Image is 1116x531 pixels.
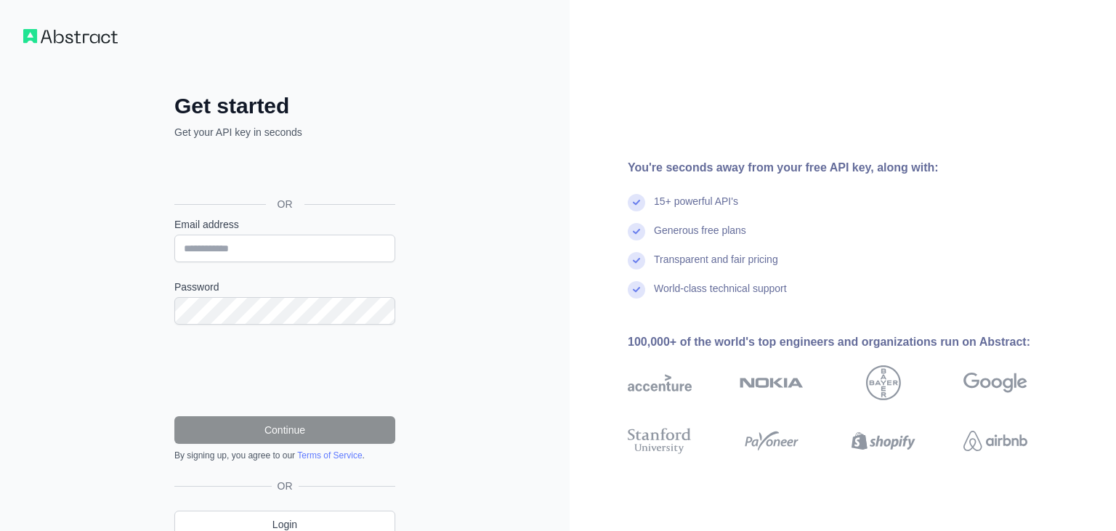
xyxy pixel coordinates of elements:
img: Workflow [23,29,118,44]
span: OR [266,197,304,211]
button: Continue [174,416,395,444]
label: Password [174,280,395,294]
img: google [963,365,1027,400]
div: You're seconds away from your free API key, along with: [628,159,1074,177]
img: nokia [740,365,804,400]
img: check mark [628,252,645,269]
img: shopify [852,425,915,457]
img: stanford university [628,425,692,457]
div: Sign in with Google. Opens in new tab [174,155,392,187]
img: payoneer [740,425,804,457]
img: airbnb [963,425,1027,457]
p: Get your API key in seconds [174,125,395,139]
h2: Get started [174,93,395,119]
img: check mark [628,223,645,240]
div: 15+ powerful API's [654,194,738,223]
iframe: Sign in with Google Button [167,155,400,187]
div: Transparent and fair pricing [654,252,778,281]
img: check mark [628,281,645,299]
a: Terms of Service [297,450,362,461]
div: World-class technical support [654,281,787,310]
label: Email address [174,217,395,232]
img: bayer [866,365,901,400]
img: accenture [628,365,692,400]
div: Generous free plans [654,223,746,252]
span: OR [272,479,299,493]
iframe: reCAPTCHA [174,342,395,399]
img: check mark [628,194,645,211]
div: By signing up, you agree to our . [174,450,395,461]
div: 100,000+ of the world's top engineers and organizations run on Abstract: [628,333,1074,351]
